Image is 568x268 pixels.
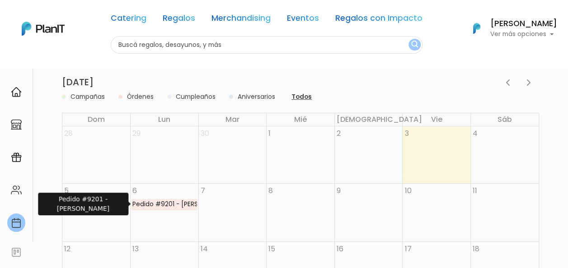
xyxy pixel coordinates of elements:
[62,184,131,242] td: 5 de octubre de 2025
[131,184,199,242] td: 6 de octubre de 2025
[490,31,557,37] p: Ver más opciones
[62,77,94,88] h2: [DATE]
[403,184,413,198] a: 10 de octubre de 2025
[467,18,487,38] img: PlanIt Logo
[11,217,22,228] img: calendar-87d922413cdce8b2cf7b7f5f62616a5cf9e4887200fb71536465627b3292af00.svg
[334,126,403,184] td: 2 de octubre de 2025
[163,14,195,25] a: Regalos
[111,36,422,54] input: Buscá regalos, desayunos, y más
[289,92,315,102] button: Todos
[199,242,210,256] a: 14 de octubre de 2025
[461,17,557,40] button: PlanIt Logo [PERSON_NAME] Ver más opciones
[62,126,75,141] a: 28 de septiembre de 2025
[287,14,319,25] a: Eventos
[267,126,335,184] td: 1 de octubre de 2025
[403,126,410,141] a: 3 de octubre de 2025
[199,184,207,198] a: 7 de octubre de 2025
[11,87,22,97] img: home-e721727adea9d79c4d83392d1f703f7f8bce08238fde08b1acbfd93340b81755.svg
[471,126,479,141] a: 4 de octubre de 2025
[335,113,424,126] a: jueves
[62,242,72,256] a: 12 de octubre de 2025
[199,126,211,141] a: 30 de septiembre de 2025
[47,9,130,26] div: ¿Necesitás ayuda?
[11,119,22,130] img: marketplace-4ceaa7011d94191e9ded77b95e3339b90024bf715f7c57f8cf31f2d8c509eaba.svg
[173,92,218,102] button: Cumpleaños
[131,126,199,184] td: 29 de septiembre de 2025
[11,247,22,258] img: feedback-78b5a0c8f98aac82b08bfc38622c3050aee476f2c9584af64705fc4e61158814.svg
[518,74,539,91] button: Next month
[68,92,108,102] button: Campañas
[198,126,267,184] td: 30 de septiembre de 2025
[224,113,241,126] a: martes
[211,14,271,25] a: Merchandising
[334,184,403,242] td: 9 de octubre de 2025
[470,184,539,242] td: 11 de octubre de 2025
[62,184,70,198] a: 5 de octubre de 2025
[131,242,141,256] a: 13 de octubre de 2025
[131,126,142,141] a: 29 de septiembre de 2025
[198,184,267,242] td: 7 de octubre de 2025
[496,113,514,126] a: sábado
[38,193,128,215] div: Pedido #9201 - [PERSON_NAME]
[156,113,172,126] a: lunes
[335,184,343,198] a: 9 de octubre de 2025
[497,74,518,91] button: Previous month
[411,41,418,49] img: search_button-432b6d5273f82d61273b3651a40e1bd1b912527efae98b1b7a1b2c0702e16a8d.svg
[267,242,277,256] a: 15 de octubre de 2025
[235,92,278,102] button: Aniversarios
[22,22,65,36] img: PlanIt Logo
[11,152,22,163] img: campaigns-02234683943229c281be62815700db0a1741e53638e28bf9629b52c665b00959.svg
[267,184,335,242] td: 8 de octubre de 2025
[131,199,197,210] a: Pedido #9201 - [PERSON_NAME]
[62,126,131,184] td: 28 de septiembre de 2025
[111,14,146,25] a: Catering
[267,184,275,198] a: 8 de octubre de 2025
[471,242,481,256] a: 18 de octubre de 2025
[403,242,413,256] a: 17 de octubre de 2025
[132,199,197,209] div: Pedido #9201 - [PERSON_NAME]
[267,126,272,141] a: 1 de octubre de 2025
[335,14,422,25] a: Regalos con Impacto
[470,126,539,184] td: 4 de octubre de 2025
[86,113,107,126] a: domingo
[335,242,345,256] a: 16 de octubre de 2025
[403,126,471,184] td: 3 de octubre de 2025
[429,113,444,126] a: viernes
[131,184,139,198] a: 6 de octubre de 2025
[403,184,471,242] td: 10 de octubre de 2025
[292,113,309,126] a: miércoles
[11,185,22,195] img: people-662611757002400ad9ed0e3c099ab2801c6687ba6c219adb57efc949bc21e19d.svg
[124,92,156,102] button: Órdenes
[335,126,343,141] a: 2 de octubre de 2025
[471,184,479,198] a: 11 de octubre de 2025
[490,20,557,28] h6: [PERSON_NAME]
